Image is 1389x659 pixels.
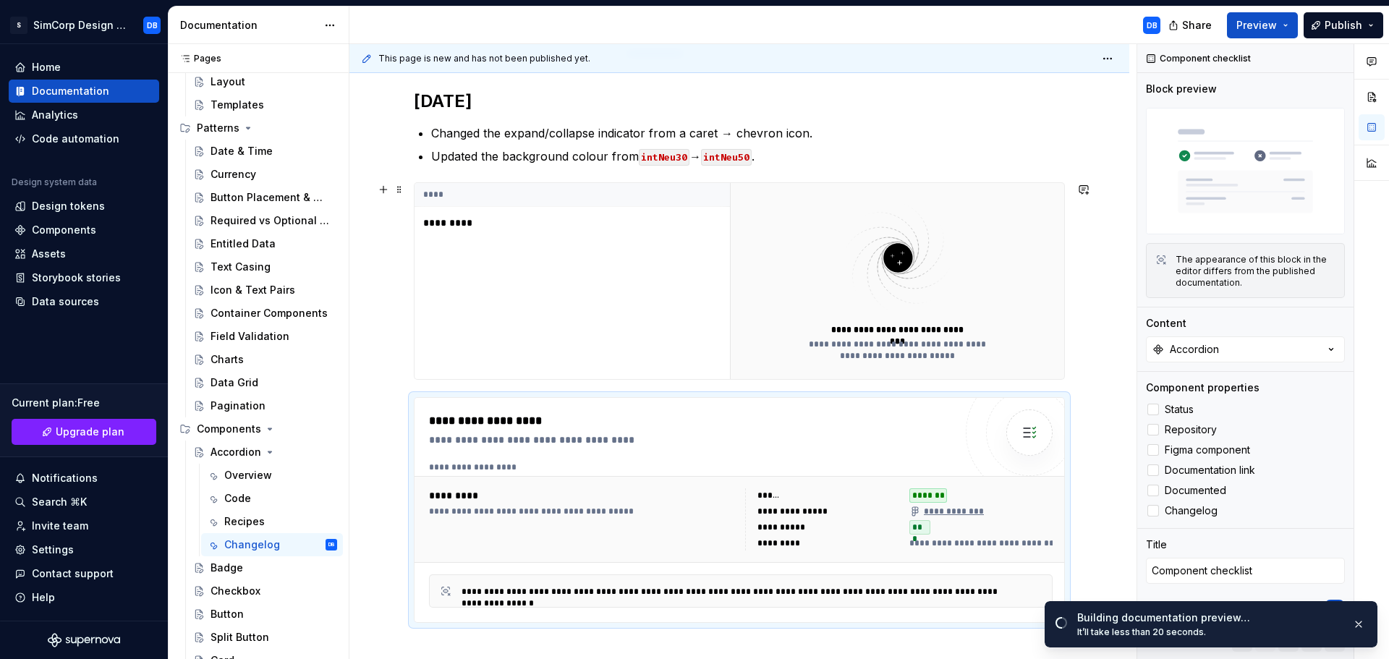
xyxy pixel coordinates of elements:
span: Documentation link [1165,464,1255,476]
button: Upgrade plan [12,419,156,445]
a: Home [9,56,159,79]
div: DB [147,20,158,31]
div: Checkbox [211,584,260,598]
div: Date & Time [211,144,273,158]
span: Publish [1325,18,1362,33]
div: Building documentation preview… [1077,611,1341,625]
div: Code [224,491,251,506]
div: Storybook stories [32,271,121,285]
a: Text Casing [187,255,343,279]
a: Storybook stories [9,266,159,289]
div: Recipes [224,514,265,529]
div: Current plan : Free [12,396,156,410]
div: Settings [32,543,74,557]
a: ChangelogDB [201,533,343,556]
button: Help [9,586,159,609]
a: Checkbox [187,579,343,603]
a: Pagination [187,394,343,417]
span: Preview [1236,18,1277,33]
div: The appearance of this block in the editor differs from the published documentation. [1176,254,1335,289]
a: Container Components [187,302,343,325]
div: Accordion [1170,342,1219,357]
div: Layout [211,75,245,89]
button: SSimCorp Design SystemDB [3,9,165,41]
button: Preview [1227,12,1298,38]
button: Accordion [1146,336,1345,362]
textarea: Component checklist [1146,558,1345,584]
div: Home [32,60,61,75]
div: Data Grid [211,375,258,390]
div: Contact support [32,566,114,581]
a: Entitled Data [187,232,343,255]
div: Overview [224,468,272,482]
div: Pagination [211,399,266,413]
button: Notifications [9,467,159,490]
a: Assets [9,242,159,265]
a: Templates [187,93,343,116]
div: Split Button [211,630,269,645]
div: Changelog [224,537,280,552]
a: Data sources [9,290,159,313]
a: Button [187,603,343,626]
div: Components [197,422,261,436]
span: Upgrade plan [56,425,124,439]
button: Share [1161,12,1221,38]
span: Figma component [1165,444,1250,456]
div: Field Validation [211,329,289,344]
a: Accordion [187,441,343,464]
span: Documented [1165,485,1226,496]
div: Charts [211,352,244,367]
div: Text Casing [211,260,271,274]
div: Search ⌘K [32,495,87,509]
a: Data Grid [187,371,343,394]
span: Status [1165,404,1194,415]
button: Publish [1304,12,1383,38]
a: Date & Time [187,140,343,163]
div: It’ll take less than 20 seconds. [1077,626,1341,638]
div: Content [1146,316,1186,331]
div: DB [328,537,335,552]
code: intNeu30 [639,149,689,166]
div: Documentation [180,18,317,33]
div: Design system data [12,177,97,188]
span: Share [1182,18,1212,33]
div: Title [1146,537,1167,552]
a: Currency [187,163,343,186]
div: Entitled Data [211,237,276,251]
div: Templates [211,98,264,112]
a: Charts [187,348,343,371]
a: Analytics [9,103,159,127]
a: Layout [187,70,343,93]
div: Code automation [32,132,119,146]
h2: [DATE] [414,90,1065,113]
a: Design tokens [9,195,159,218]
div: Patterns [174,116,343,140]
div: Components [174,417,343,441]
div: Accordion [211,445,261,459]
a: Documentation [9,80,159,103]
div: Invite team [32,519,88,533]
div: Button [211,607,244,621]
a: Recipes [201,510,343,533]
div: SimCorp Design System [33,18,126,33]
div: S [10,17,27,34]
div: Patterns [197,121,239,135]
a: Split Button [187,626,343,649]
div: Block preview [1146,82,1217,96]
a: Code automation [9,127,159,150]
button: Contact support [9,562,159,585]
div: Assets [32,247,66,261]
div: Analytics [32,108,78,122]
a: Settings [9,538,159,561]
div: Icon & Text Pairs [211,283,295,297]
a: Overview [201,464,343,487]
a: Button Placement & Order [187,186,343,209]
a: Icon & Text Pairs [187,279,343,302]
div: Components [32,223,96,237]
svg: Supernova Logo [48,633,120,647]
div: Badge [211,561,243,575]
span: Changelog [1165,505,1218,516]
p: Changed the expand/collapse indicator from a caret → chevron icon. [431,124,1065,142]
span: Repository [1165,424,1217,435]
